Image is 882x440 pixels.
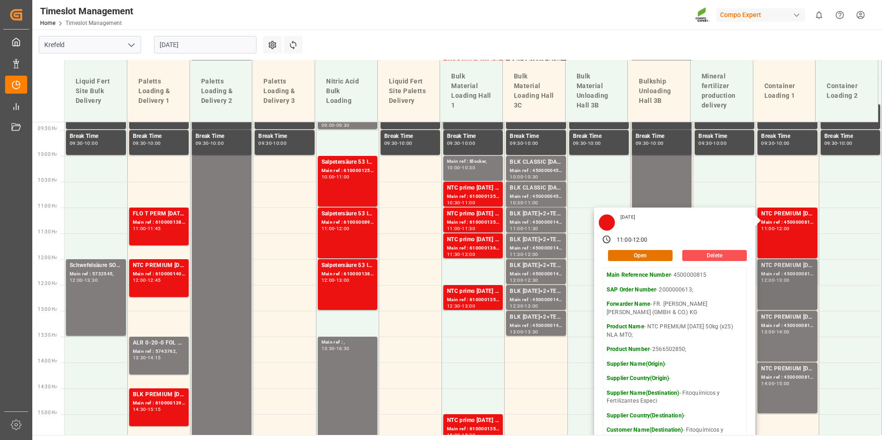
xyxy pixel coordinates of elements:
[635,73,683,109] div: Bulkship Unloading Hall 3B
[196,132,248,141] div: Break Time
[322,209,374,219] div: Salpetersäure 53 lose;
[38,229,57,234] span: 11:30 Hr
[38,281,57,286] span: 12:30 Hr
[322,261,374,270] div: Salpetersäure 53 lose;
[716,8,805,22] div: Compo Expert
[761,278,775,282] div: 12:00
[524,304,538,308] div: 13:00
[462,433,475,437] div: 15:30
[776,381,790,386] div: 15:00
[523,304,524,308] div: -
[399,141,412,145] div: 10:00
[633,236,648,244] div: 12:00
[447,193,499,201] div: Main ref : 6100001355, 2000000517;
[447,296,499,304] div: Main ref : 6100001357, 2000000517;
[510,68,558,114] div: Bulk Material Loading Hall 3C
[84,278,98,282] div: 13:30
[523,201,524,205] div: -
[573,141,586,145] div: 09:30
[447,425,499,433] div: Main ref : 6100001353, 2000000517;
[588,141,601,145] div: 10:00
[510,132,562,141] div: Break Time
[510,322,562,330] div: Main ref : 4500000144, 2000000108;
[775,278,776,282] div: -
[776,330,790,334] div: 14:00
[336,346,350,351] div: 16:30
[607,412,684,419] strong: Supplier Country(Destination)
[607,389,743,405] p: - Fitoquímicos y Fertilizantes Especi
[336,123,350,127] div: 09:30
[40,4,133,18] div: Timeslot Management
[524,141,538,145] div: 10:00
[447,244,499,252] div: Main ref : 6100001360, 2000000517;
[146,407,148,411] div: -
[334,346,336,351] div: -
[334,226,336,231] div: -
[607,360,743,369] p: -
[617,214,638,220] div: [DATE]
[607,301,650,307] strong: Forwarder Name
[148,141,161,145] div: 10:00
[272,141,273,145] div: -
[510,141,523,145] div: 09:30
[322,158,374,167] div: Salpetersäure 53 lose;
[716,6,809,24] button: Compo Expert
[761,226,775,231] div: 11:00
[385,73,433,109] div: Liquid Fert Site Paletts Delivery
[336,278,350,282] div: 13:00
[462,166,475,170] div: 10:30
[775,381,776,386] div: -
[148,278,161,282] div: 12:45
[650,141,664,145] div: 10:00
[38,410,57,415] span: 15:00 Hr
[607,375,743,383] p: -
[334,175,336,179] div: -
[523,252,524,256] div: -
[447,158,499,166] div: Main ref : Blocker,
[775,330,776,334] div: -
[761,330,775,334] div: 13:00
[322,73,370,109] div: Nitric Acid Bulk Loading
[607,346,650,352] strong: Product Number
[510,244,562,252] div: Main ref : 4500000147, 2000000108;
[510,304,523,308] div: 12:30
[510,209,562,219] div: BLK [DATE]+2+TE (GW) BULK;
[636,132,688,141] div: Break Time
[776,226,790,231] div: 12:00
[447,132,499,141] div: Break Time
[334,123,336,127] div: -
[607,300,743,316] p: - FR. [PERSON_NAME] [PERSON_NAME] (GMBH & CO.) KG
[607,361,665,367] strong: Supplier Name(Origin)
[510,278,523,282] div: 12:00
[607,345,743,354] p: - 2566502850;
[70,261,122,270] div: Schwefelsäure SO3 rein ([PERSON_NAME]);Schwefelsäure SO3 rein (HG-Standard);
[761,209,813,219] div: NTC PREMIUM [DATE] 50kg (x25) NLA MTO;
[775,141,776,145] div: -
[260,73,307,109] div: Paletts Loading & Delivery 3
[133,141,146,145] div: 09:30
[607,390,679,396] strong: Supplier Name(Destination)
[447,287,499,296] div: NTC primo [DATE] BULK;
[573,68,620,114] div: Bulk Material Unloading Hall 3B
[607,412,743,420] p: -
[124,38,138,52] button: open menu
[447,219,499,226] div: Main ref : 6100001359, 2000000517;
[761,261,813,270] div: NTC PREMIUM [DATE] 50kg (x25) NLA MTO;
[146,278,148,282] div: -
[761,270,813,278] div: Main ref : 4500000816, 2000000613;
[523,330,524,334] div: -
[70,270,122,278] div: Main ref : 5732545,
[510,252,523,256] div: 11:30
[523,226,524,231] div: -
[607,375,669,381] strong: Supplier Country(Origin)
[38,333,57,338] span: 13:30 Hr
[713,141,727,145] div: 10:00
[695,7,710,23] img: Screenshot%202023-09-29%20at%2010.02.21.png_1712312052.png
[70,278,83,282] div: 12:00
[510,219,562,226] div: Main ref : 4500000145, 2000000108;
[447,201,460,205] div: 10:30
[761,313,813,322] div: NTC PREMIUM [DATE] 50kg (x25) NLA MTO;
[447,304,460,308] div: 12:30
[523,278,524,282] div: -
[682,250,747,261] button: Delete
